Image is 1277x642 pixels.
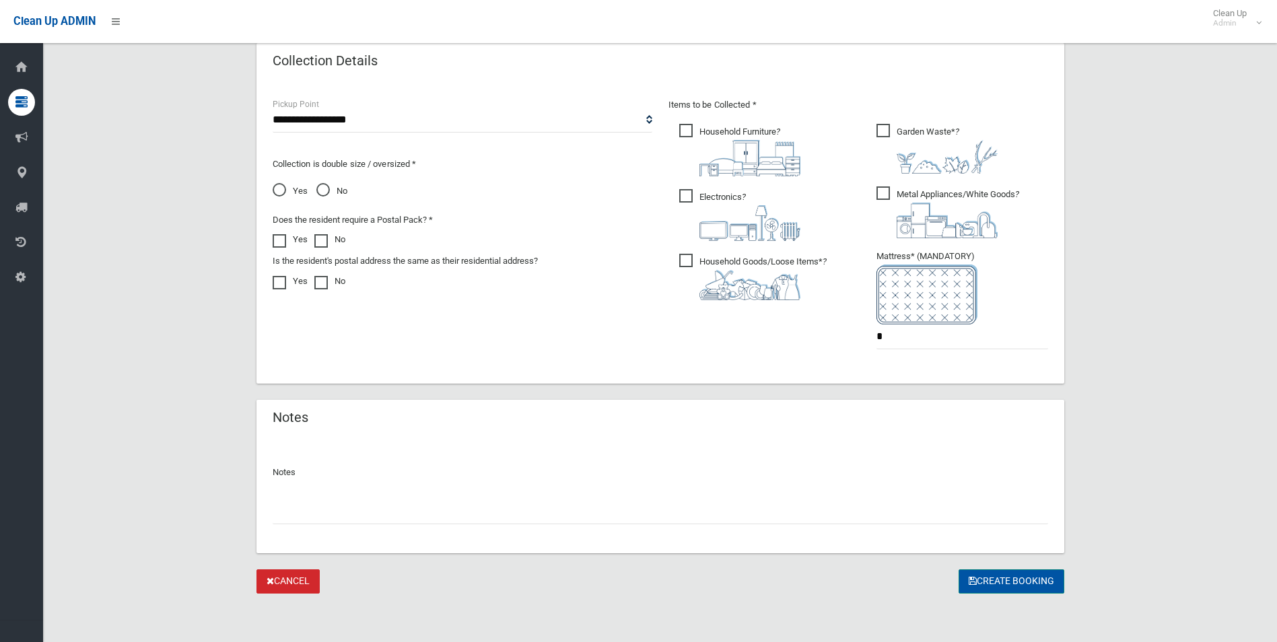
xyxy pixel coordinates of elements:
[256,404,324,431] header: Notes
[699,270,800,300] img: b13cc3517677393f34c0a387616ef184.png
[897,189,1019,238] i: ?
[273,156,652,172] p: Collection is double size / oversized *
[1213,18,1247,28] small: Admin
[668,97,1048,113] p: Items to be Collected *
[897,127,998,174] i: ?
[314,273,345,289] label: No
[273,273,308,289] label: Yes
[273,212,433,228] label: Does the resident require a Postal Pack? *
[679,189,800,241] span: Electronics
[876,251,1048,324] span: Mattress* (MANDATORY)
[876,124,998,174] span: Garden Waste*
[679,124,800,176] span: Household Furniture
[699,192,800,241] i: ?
[897,140,998,174] img: 4fd8a5c772b2c999c83690221e5242e0.png
[897,203,998,238] img: 36c1b0289cb1767239cdd3de9e694f19.png
[699,205,800,241] img: 394712a680b73dbc3d2a6a3a7ffe5a07.png
[699,140,800,176] img: aa9efdbe659d29b613fca23ba79d85cb.png
[13,15,96,28] span: Clean Up ADMIN
[273,464,1048,480] p: Notes
[273,183,308,199] span: Yes
[679,254,827,300] span: Household Goods/Loose Items*
[316,183,347,199] span: No
[256,569,320,594] a: Cancel
[256,48,394,74] header: Collection Details
[699,127,800,176] i: ?
[876,186,1019,238] span: Metal Appliances/White Goods
[273,253,538,269] label: Is the resident's postal address the same as their residential address?
[699,256,827,300] i: ?
[273,231,308,248] label: Yes
[876,264,977,324] img: e7408bece873d2c1783593a074e5cb2f.png
[959,569,1064,594] button: Create Booking
[1206,8,1260,28] span: Clean Up
[314,231,345,248] label: No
